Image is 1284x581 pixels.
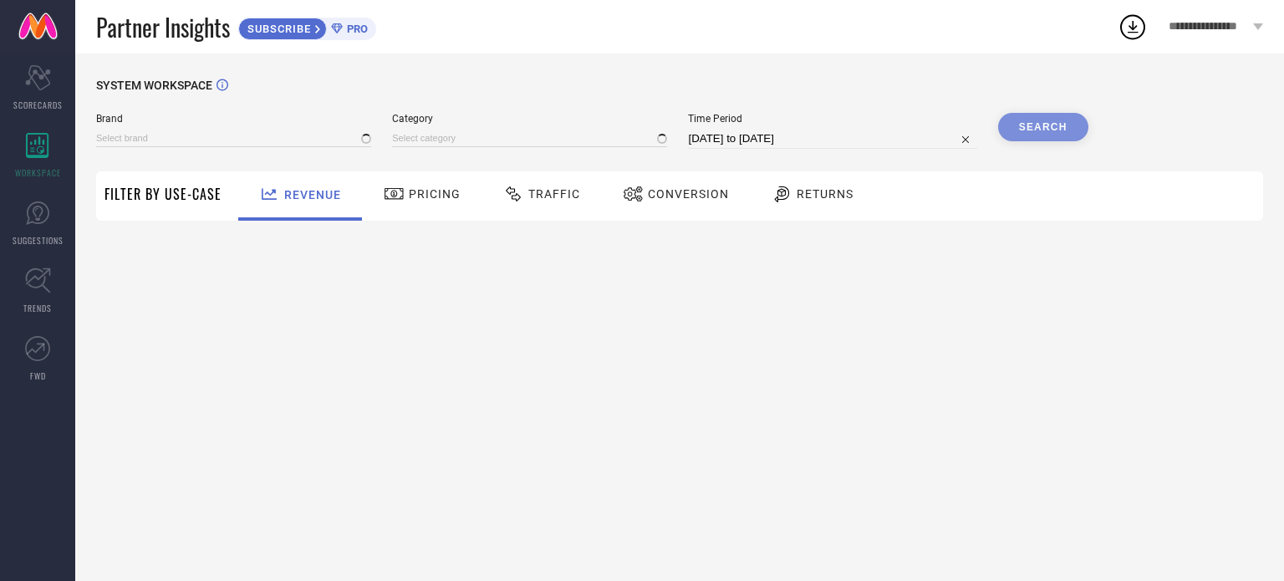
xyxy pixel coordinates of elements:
[96,130,371,147] input: Select brand
[96,79,212,92] span: SYSTEM WORKSPACE
[96,10,230,44] span: Partner Insights
[688,113,976,125] span: Time Period
[1118,12,1148,42] div: Open download list
[23,302,52,314] span: TRENDS
[104,184,222,204] span: Filter By Use-Case
[409,187,461,201] span: Pricing
[688,129,976,149] input: Select time period
[239,23,315,35] span: SUBSCRIBE
[15,166,61,179] span: WORKSPACE
[392,113,667,125] span: Category
[343,23,368,35] span: PRO
[13,234,64,247] span: SUGGESTIONS
[13,99,63,111] span: SCORECARDS
[648,187,729,201] span: Conversion
[96,113,371,125] span: Brand
[284,188,341,201] span: Revenue
[238,13,376,40] a: SUBSCRIBEPRO
[797,187,853,201] span: Returns
[528,187,580,201] span: Traffic
[30,369,46,382] span: FWD
[392,130,667,147] input: Select category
